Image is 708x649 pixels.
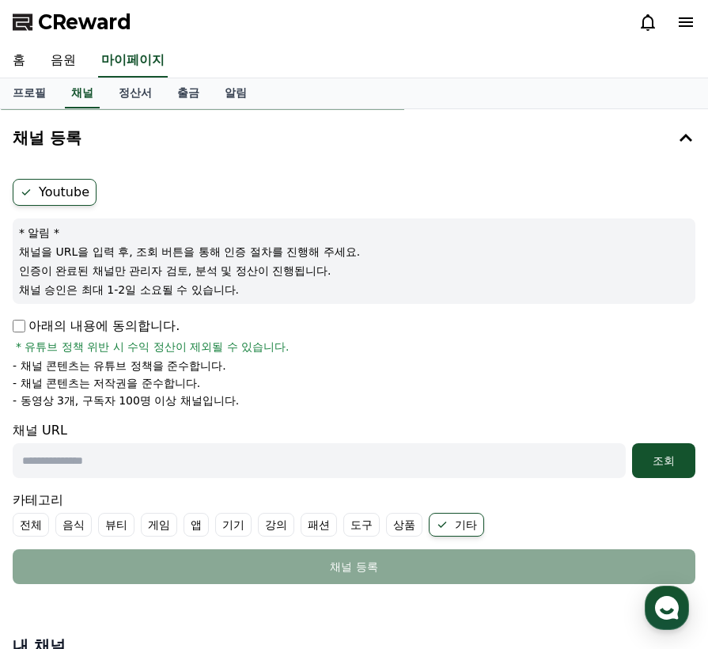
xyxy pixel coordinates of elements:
label: 기기 [215,513,252,537]
p: - 채널 콘텐츠는 유튜브 정책을 준수합니다. [13,358,226,374]
div: 채널 등록 [44,559,664,575]
div: 카테고리 [13,491,695,537]
label: 패션 [301,513,337,537]
a: 홈 [5,502,104,541]
span: 대화 [145,526,164,539]
span: * 유튜브 정책 위반 시 수익 정산이 제외될 수 있습니다. [16,339,290,355]
p: 채널 승인은 최대 1-2일 소요될 수 있습니다. [19,282,689,298]
p: 아래의 내용에 동의합니다. [13,317,180,336]
a: 정산서 [106,78,165,108]
a: 대화 [104,502,204,541]
span: 설정 [244,526,263,538]
span: 홈 [50,526,59,538]
label: 도구 [343,513,380,537]
button: 조회 [632,443,695,478]
div: 채널 URL [13,421,695,478]
p: - 동영상 3개, 구독자 100명 이상 채널입니다. [13,393,239,408]
button: 채널 등록 [6,116,702,160]
label: 게임 [141,513,177,537]
p: 인증이 완료된 채널만 관리자 검토, 분석 및 정산이 진행됩니다. [19,263,689,279]
a: 설정 [204,502,304,541]
a: 마이페이지 [98,44,168,78]
label: 음식 [55,513,92,537]
a: 알림 [212,78,259,108]
label: 강의 [258,513,294,537]
span: CReward [38,9,131,35]
label: 앱 [184,513,209,537]
label: 전체 [13,513,49,537]
label: 뷰티 [98,513,134,537]
a: 출금 [165,78,212,108]
label: Youtube [13,179,97,206]
a: CReward [13,9,131,35]
div: 조회 [638,453,689,469]
a: 음원 [38,44,89,78]
button: 채널 등록 [13,549,695,584]
p: - 채널 콘텐츠는 저작권을 준수합니다. [13,375,200,391]
label: 상품 [386,513,422,537]
a: 채널 [65,78,100,108]
p: 채널을 URL을 입력 후, 조회 버튼을 통해 인증 절차를 진행해 주세요. [19,244,689,260]
label: 기타 [429,513,484,537]
h4: 채널 등록 [13,129,81,146]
